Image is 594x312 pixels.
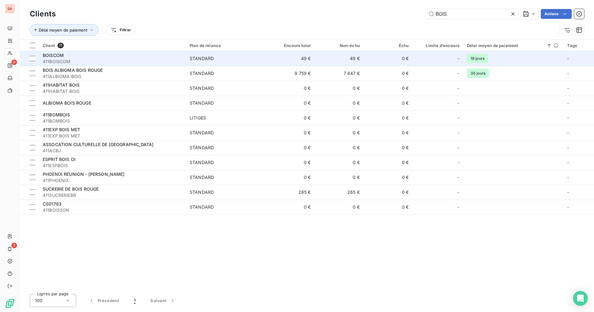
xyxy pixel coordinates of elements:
[43,157,75,162] span: ESPRIT BOIS OI
[265,170,314,185] td: 0 €
[190,174,214,180] div: STANDARD
[143,294,183,307] button: Suivant
[43,53,64,58] span: BOISCOM
[43,100,91,106] span: ALBIOMA BOIS ROUGE
[106,25,135,35] button: Filtrer
[315,125,364,140] td: 0 €
[458,174,459,180] span: -
[43,67,103,73] span: BOIS ALBIOMA BOIS ROUGE
[364,155,412,170] td: 0 €
[43,192,182,198] span: 411SUCRERIEBR
[39,28,87,32] span: Délai moyen de paiement
[458,70,459,76] span: -
[458,204,459,210] span: -
[265,66,314,81] td: 9 759 €
[265,51,314,66] td: 49 €
[265,110,314,125] td: 0 €
[134,297,136,304] span: 1
[315,185,364,200] td: 265 €
[364,140,412,155] td: 0 €
[43,201,62,206] span: CS01783
[467,69,489,78] span: 30 jours
[364,125,412,140] td: 0 €
[5,61,15,71] a: 9
[81,294,127,307] button: Précédent
[567,130,569,135] span: -
[43,186,99,192] span: SUCRERIE DE BOIS ROUGE
[364,81,412,96] td: 0 €
[315,200,364,214] td: 0 €
[43,112,70,117] span: 411BOMBOIS
[364,110,412,125] td: 0 €
[190,100,214,106] div: STANDARD
[190,204,214,210] div: STANDARD
[35,297,42,304] span: 100
[43,142,153,147] span: ASSOCATION CULTURELLE DE [GEOGRAPHIC_DATA]
[458,145,459,151] span: -
[265,125,314,140] td: 0 €
[315,66,364,81] td: 7 647 €
[467,54,488,63] span: 19 jours
[190,43,262,48] div: Plan de relance
[567,160,569,165] span: -
[30,24,99,36] button: Délai moyen de paiement
[30,8,56,19] h3: Clients
[43,118,182,124] span: 411BOMBOIS
[567,115,569,120] span: -
[265,81,314,96] td: 0 €
[367,43,409,48] div: Échu
[43,133,182,139] span: 411EXP BOIS MET
[265,155,314,170] td: 0 €
[364,185,412,200] td: 0 €
[265,96,314,110] td: 0 €
[567,204,569,210] span: -
[11,243,17,248] span: 3
[467,43,560,48] div: Délai moyen de paiement
[315,51,364,66] td: 49 €
[43,162,182,169] span: 411ESPBOIS
[265,200,314,214] td: 0 €
[458,189,459,195] span: -
[315,155,364,170] td: 0 €
[315,140,364,155] td: 0 €
[190,55,214,62] div: STANDARD
[458,85,459,91] span: -
[43,58,182,65] span: 411BOISCOM
[458,130,459,136] span: -
[11,59,17,65] span: 9
[43,73,182,80] span: 411ALBIOMA BOIS
[5,298,15,308] img: Logo LeanPay
[567,175,569,180] span: -
[43,127,80,132] span: 411EXP BOIS MET
[458,115,459,121] span: -
[43,82,80,88] span: 411HABITAT BOIS
[567,85,569,91] span: -
[364,51,412,66] td: 0 €
[567,145,569,150] span: -
[265,140,314,155] td: 0 €
[567,100,569,106] span: -
[315,96,364,110] td: 0 €
[190,145,214,151] div: STANDARD
[190,85,214,91] div: STANDARD
[315,110,364,125] td: 0 €
[567,43,590,48] div: Tags
[190,130,214,136] div: STANDARD
[315,81,364,96] td: 0 €
[458,100,459,106] span: -
[567,56,569,61] span: -
[43,148,182,154] span: 411ACBJ
[364,96,412,110] td: 0 €
[567,189,569,195] span: -
[43,171,125,177] span: PHOENIX REUNION - [PERSON_NAME]
[265,185,314,200] td: 265 €
[127,294,143,307] button: 1
[190,70,214,76] div: STANDARD
[43,177,182,184] span: 411PHOENIX
[190,115,206,121] div: LITIGES
[269,43,311,48] div: Encours total
[43,43,55,48] span: Client
[318,43,360,48] div: Non-échu
[573,291,588,306] div: Open Intercom Messenger
[458,55,459,62] span: -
